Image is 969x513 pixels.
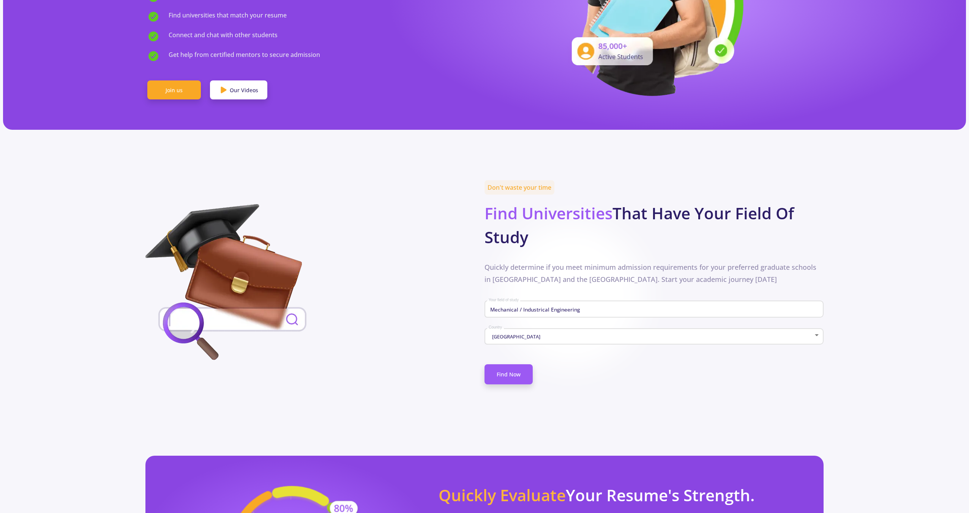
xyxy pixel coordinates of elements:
[169,30,278,42] span: Connect and chat with other students
[485,180,554,195] span: Don't waste your time
[439,483,755,507] p: Your Resume's Strength.
[145,204,320,364] img: field
[169,50,320,62] span: Get help from certified mentors to secure admission
[485,263,816,284] span: Quickly determine if you meet minimum admission requirements for your preferred graduate schools ...
[230,86,258,94] span: Our Videos
[439,484,566,506] span: Quickly Evaluate
[210,80,267,99] a: Our Videos
[485,364,533,384] a: Find Now
[485,202,794,248] b: That Have Your Field Of Study
[147,80,201,99] a: Join us
[169,11,287,23] span: Find universities that match your resume
[490,333,540,340] span: [GEOGRAPHIC_DATA]
[485,202,612,224] span: Find Universities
